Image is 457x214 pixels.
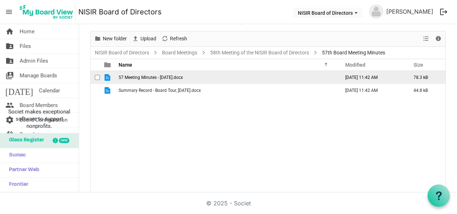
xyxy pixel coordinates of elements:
span: Files [20,39,31,53]
span: 57th Board Meeting Minutes [320,48,387,57]
a: My Board View Logo [18,3,78,21]
a: Board Meetings [161,48,199,57]
span: Sumac [5,148,26,162]
span: folder_shared [5,39,14,53]
td: is template cell column header type [100,71,116,84]
span: Admin Files [20,54,48,68]
span: Upload [140,34,157,43]
td: 44.8 kB is template cell column header Size [406,84,446,97]
a: [PERSON_NAME] [383,4,436,19]
img: no-profile-picture.svg [369,4,383,19]
span: Name [119,62,132,68]
span: menu [2,5,16,19]
a: NISIR Board of Directors [78,5,162,19]
span: Refresh [169,34,188,43]
td: 57 Meeting Minutes - 1.03.24.docx is template cell column header Name [116,71,338,84]
img: My Board View Logo [18,3,75,21]
span: Modified [345,62,365,68]
div: Upload [129,31,159,46]
button: Details [434,34,443,43]
span: New folder [102,34,128,43]
span: Societ makes exceptional software to support nonprofits. [3,108,75,130]
span: Summary Record - Board Tour, [DATE].docx [119,88,201,93]
td: checkbox [91,84,100,97]
span: people [5,98,14,112]
div: View [420,31,432,46]
td: June 07, 2024 11:42 AM column header Modified [338,84,406,97]
button: Refresh [160,34,189,43]
td: is template cell column header type [100,84,116,97]
button: View dropdownbutton [421,34,430,43]
span: Frontier [5,178,28,192]
div: New folder [92,31,129,46]
a: © 2025 - Societ [206,200,251,207]
span: Calendar [39,83,60,98]
span: home [5,24,14,39]
span: Glass Register [5,133,44,148]
td: 78.3 kB is template cell column header Size [406,71,446,84]
span: folder_shared [5,54,14,68]
span: Size [414,62,423,68]
button: Upload [131,34,158,43]
div: Refresh [159,31,190,46]
a: 58th Meeting of the NISIR Board of Directors [209,48,310,57]
span: Home [20,24,34,39]
button: logout [436,4,451,19]
span: [DATE] [5,83,33,98]
span: Manage Boards [20,68,57,83]
div: new [59,138,69,143]
span: 57 Meeting Minutes - [DATE].docx [119,75,183,80]
td: Summary Record - Board Tour, 11.03.24.docx is template cell column header Name [116,84,338,97]
span: Board Members [20,98,58,112]
a: NISIR Board of Directors [93,48,151,57]
td: checkbox [91,71,100,84]
span: switch_account [5,68,14,83]
td: June 07, 2024 11:42 AM column header Modified [338,71,406,84]
button: New folder [93,34,128,43]
button: NISIR Board of Directors dropdownbutton [293,8,362,18]
div: Details [432,31,444,46]
span: Partner Web [5,163,39,177]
